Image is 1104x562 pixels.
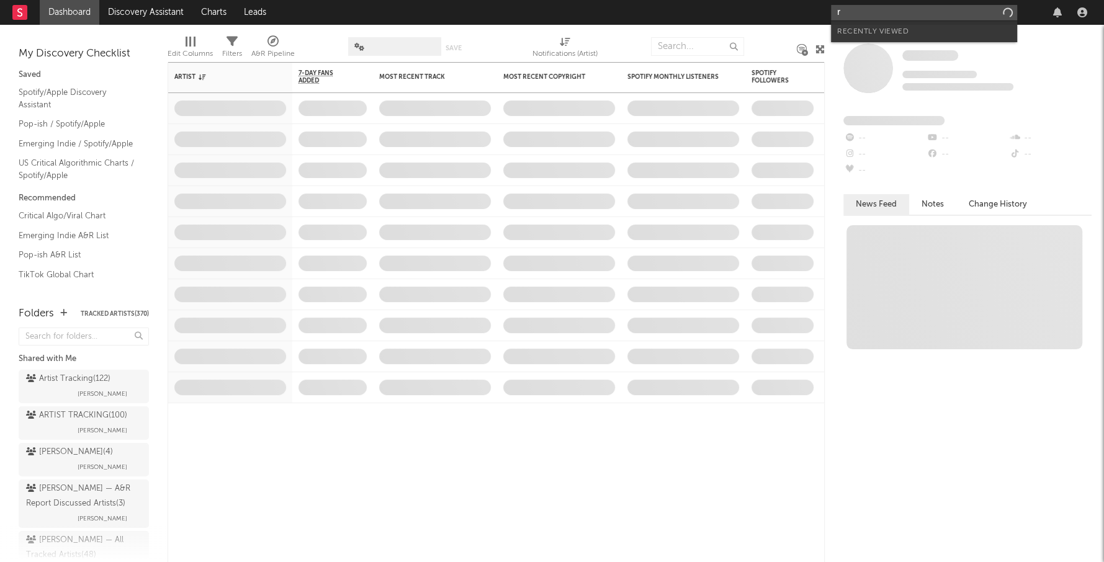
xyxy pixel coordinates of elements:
[298,69,348,84] span: 7-Day Fans Added
[532,47,598,61] div: Notifications (Artist)
[78,460,127,475] span: [PERSON_NAME]
[19,370,149,403] a: Artist Tracking(122)[PERSON_NAME]
[26,481,138,511] div: [PERSON_NAME] — A&R Report Discussed Artists ( 3 )
[19,328,149,346] input: Search for folders...
[1009,130,1092,146] div: --
[78,386,127,401] span: [PERSON_NAME]
[843,116,945,125] span: Fans Added by Platform
[926,130,1008,146] div: --
[222,47,242,61] div: Filters
[843,146,926,163] div: --
[19,68,149,83] div: Saved
[168,31,213,67] div: Edit Columns
[379,73,472,81] div: Most Recent Track
[19,86,137,111] a: Spotify/Apple Discovery Assistant
[19,137,137,151] a: Emerging Indie / Spotify/Apple
[752,69,795,84] div: Spotify Followers
[19,268,137,282] a: TikTok Global Chart
[222,31,242,67] div: Filters
[1009,146,1092,163] div: --
[503,73,596,81] div: Most Recent Copyright
[19,229,137,243] a: Emerging Indie A&R List
[19,248,137,262] a: Pop-ish A&R List
[956,194,1039,215] button: Change History
[168,47,213,61] div: Edit Columns
[19,47,149,61] div: My Discovery Checklist
[26,372,110,386] div: Artist Tracking ( 122 )
[78,511,127,526] span: [PERSON_NAME]
[19,209,137,223] a: Critical Algo/Viral Chart
[532,31,598,67] div: Notifications (Artist)
[19,306,54,321] div: Folders
[902,50,958,61] span: Some Artist
[19,117,137,131] a: Pop-ish / Spotify/Apple
[446,45,462,51] button: Save
[627,73,720,81] div: Spotify Monthly Listeners
[26,408,127,423] div: ARTIST TRACKING ( 100 )
[902,50,958,62] a: Some Artist
[843,194,909,215] button: News Feed
[843,130,926,146] div: --
[831,5,1017,20] input: Search for artists
[926,146,1008,163] div: --
[174,73,267,81] div: Artist
[19,479,149,528] a: [PERSON_NAME] — A&R Report Discussed Artists(3)[PERSON_NAME]
[843,163,926,179] div: --
[19,406,149,440] a: ARTIST TRACKING(100)[PERSON_NAME]
[251,31,295,67] div: A&R Pipeline
[837,24,1011,39] div: Recently Viewed
[651,37,744,56] input: Search...
[902,71,977,78] span: Tracking Since: [DATE]
[251,47,295,61] div: A&R Pipeline
[26,445,113,460] div: [PERSON_NAME] ( 4 )
[909,194,956,215] button: Notes
[902,83,1013,91] span: 0 fans last week
[19,352,149,367] div: Shared with Me
[19,156,137,182] a: US Critical Algorithmic Charts / Spotify/Apple
[19,443,149,476] a: [PERSON_NAME](4)[PERSON_NAME]
[81,311,149,317] button: Tracked Artists(370)
[19,191,149,206] div: Recommended
[78,423,127,438] span: [PERSON_NAME]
